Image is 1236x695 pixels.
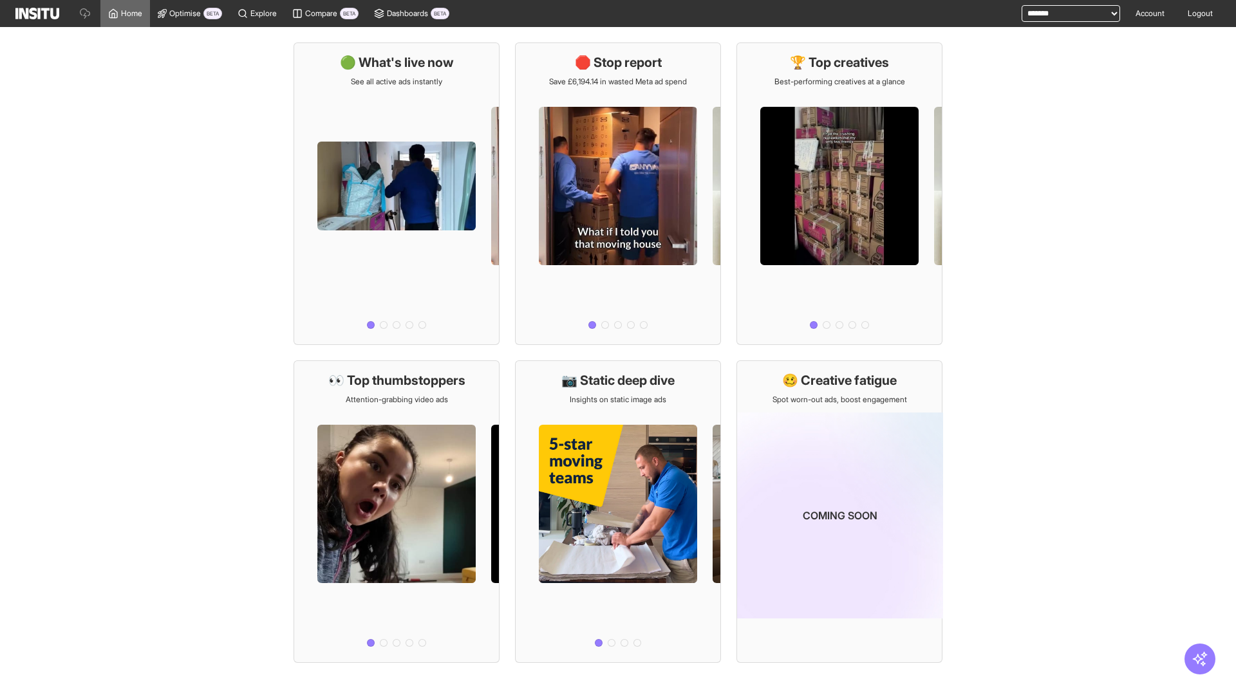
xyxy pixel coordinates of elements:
span: Optimise [169,8,201,19]
a: 🛑 Stop reportSave £6,194.14 in wasted Meta ad spend [515,42,721,345]
h1: 🛑 Stop report [575,53,662,71]
span: Explore [250,8,277,19]
p: Best-performing creatives at a glance [774,77,905,87]
h1: 🏆 Top creatives [790,53,889,71]
span: BETA [431,8,449,19]
img: Logo [15,8,59,19]
span: Compare [305,8,337,19]
h1: 🟢 What's live now [340,53,454,71]
span: BETA [340,8,359,19]
span: Dashboards [387,8,428,19]
a: 📷 Static deep diveInsights on static image ads [515,360,721,663]
h1: 📷 Static deep dive [561,371,675,389]
p: Insights on static image ads [570,394,666,405]
p: Attention-grabbing video ads [346,394,448,405]
span: Home [121,8,142,19]
a: 🏆 Top creativesBest-performing creatives at a glance [736,42,942,345]
a: 👀 Top thumbstoppersAttention-grabbing video ads [294,360,500,663]
p: See all active ads instantly [351,77,442,87]
p: Save £6,194.14 in wasted Meta ad spend [549,77,687,87]
a: 🟢 What's live nowSee all active ads instantly [294,42,500,345]
h1: 👀 Top thumbstoppers [328,371,465,389]
span: BETA [203,8,222,19]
